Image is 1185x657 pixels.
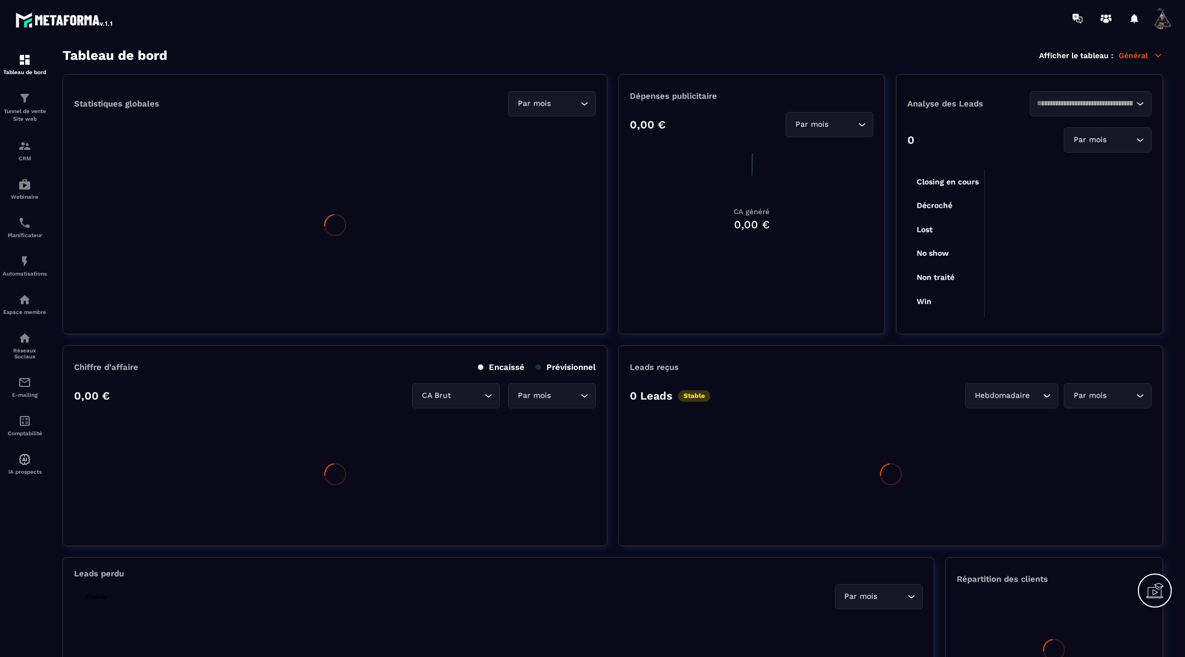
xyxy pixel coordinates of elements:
a: formationformationCRM [3,131,47,170]
img: scheduler [18,216,31,229]
p: Planificateur [3,232,47,238]
div: Search for option [835,584,923,609]
a: social-networksocial-networkRéseaux Sociaux [3,323,47,368]
p: Encaissé [478,362,524,372]
div: Search for option [1030,91,1152,116]
input: Search for option [453,390,482,402]
p: E-mailing [3,392,47,398]
div: Search for option [965,383,1058,408]
div: Search for option [508,91,596,116]
a: automationsautomationsEspace membre [3,285,47,323]
img: formation [18,139,31,153]
img: social-network [18,332,31,345]
div: Search for option [786,112,873,137]
img: automations [18,178,31,191]
p: 0,00 € [74,389,110,402]
p: Leads perdu [74,569,124,579]
h3: Tableau de bord [63,48,167,63]
p: Prévisionnel [535,362,596,372]
p: Automatisations [3,271,47,277]
span: Par mois [1071,134,1109,146]
span: Par mois [515,98,553,110]
a: automationsautomationsAutomatisations [3,246,47,285]
img: automations [18,293,31,306]
div: Search for option [1064,383,1152,408]
p: 0,00 € [630,118,665,131]
tspan: Non traité [917,273,955,282]
p: Stable [678,390,710,402]
p: Chiffre d’affaire [74,362,138,372]
div: Search for option [508,383,596,408]
a: schedulerschedulerPlanificateur [3,208,47,246]
a: emailemailE-mailing [3,368,47,406]
p: Tableau de bord [3,69,47,75]
span: Hebdomadaire [972,390,1032,402]
span: Par mois [1071,390,1109,402]
p: Statistiques globales [74,99,159,109]
p: Afficher le tableau : [1039,51,1113,60]
tspan: No show [917,249,949,257]
p: 0 [907,133,915,147]
a: formationformationTunnel de vente Site web [3,83,47,131]
a: automationsautomationsWebinaire [3,170,47,208]
img: logo [15,10,114,30]
tspan: Lost [917,225,933,234]
tspan: Win [917,297,932,306]
input: Search for option [880,591,905,603]
span: Par mois [515,390,553,402]
input: Search for option [1032,390,1040,402]
p: Stable [80,591,112,603]
img: formation [18,92,31,105]
span: CA Brut [419,390,453,402]
img: formation [18,53,31,66]
p: Tunnel de vente Site web [3,108,47,123]
span: Par mois [842,591,880,603]
img: accountant [18,414,31,428]
input: Search for option [553,98,578,110]
p: Webinaire [3,194,47,200]
span: Par mois [793,119,831,131]
img: automations [18,453,31,466]
input: Search for option [1109,390,1133,402]
p: IA prospects [3,469,47,475]
img: email [18,376,31,389]
input: Search for option [1037,98,1134,110]
p: Analyse des Leads [907,99,1030,109]
p: Leads reçus [630,362,679,372]
input: Search for option [831,119,855,131]
input: Search for option [1109,134,1133,146]
img: automations [18,255,31,268]
p: Espace membre [3,309,47,315]
tspan: Décroché [917,201,952,210]
input: Search for option [553,390,578,402]
div: Search for option [1064,127,1152,153]
p: CRM [3,155,47,161]
p: Comptabilité [3,430,47,436]
a: accountantaccountantComptabilité [3,406,47,445]
p: Dépenses publicitaire [630,91,873,101]
tspan: Closing en cours [917,177,979,187]
p: Général [1119,50,1163,60]
p: Répartition des clients [957,574,1152,584]
div: Search for option [412,383,500,408]
p: Réseaux Sociaux [3,347,47,360]
a: formationformationTableau de bord [3,45,47,83]
p: 0 Leads [630,389,673,402]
